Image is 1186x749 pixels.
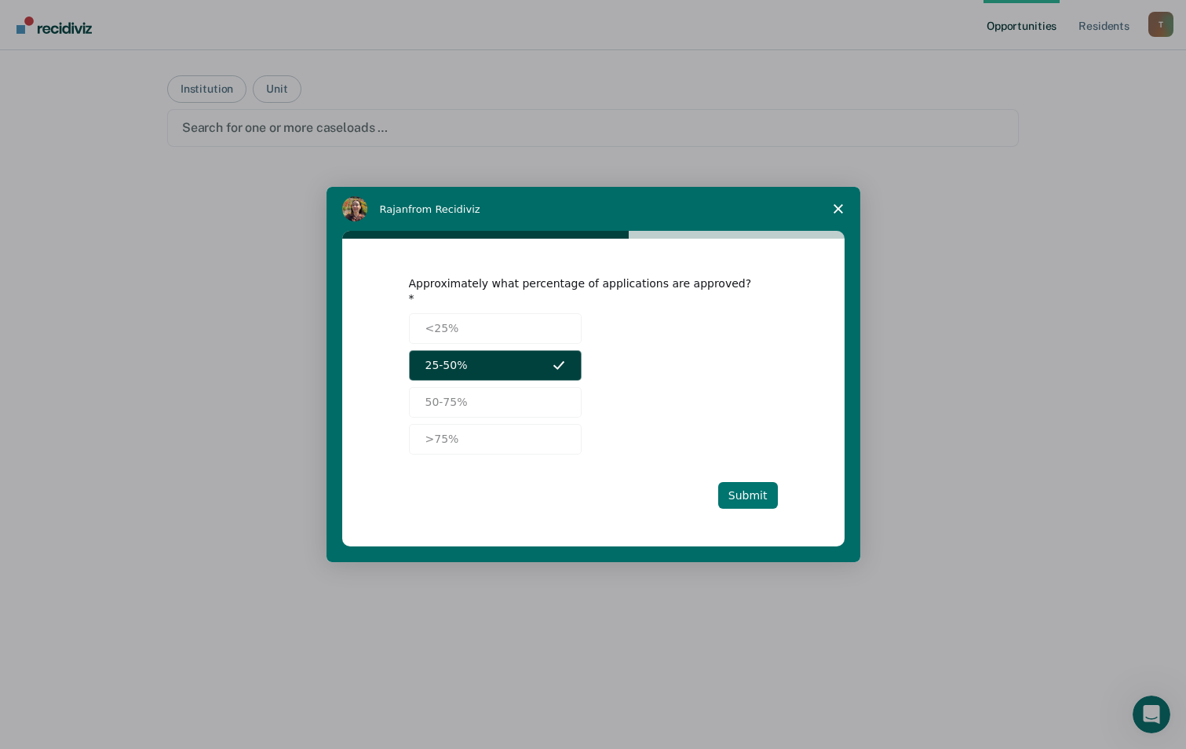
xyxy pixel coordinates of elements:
[425,357,468,374] span: 25-50%
[409,350,582,381] button: 25-50%
[409,424,582,455] button: >75%
[342,196,367,221] img: Profile image for Rajan
[409,313,582,344] button: <25%
[425,320,459,337] span: <25%
[718,482,778,509] button: Submit
[409,276,754,305] div: Approximately what percentage of applications are approved?
[425,394,468,411] span: 50-75%
[425,431,459,448] span: >75%
[408,203,480,215] span: from Recidiviz
[380,203,409,215] span: Rajan
[409,387,582,418] button: 50-75%
[816,187,860,231] span: Close survey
